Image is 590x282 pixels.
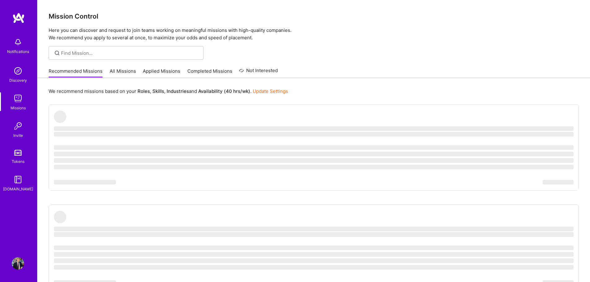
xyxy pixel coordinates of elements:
img: User Avatar [12,257,24,270]
div: Notifications [7,48,29,55]
b: Skills [152,88,164,94]
img: discovery [12,65,24,77]
div: Discovery [9,77,27,84]
a: Applied Missions [143,68,180,78]
img: guide book [12,173,24,186]
b: Availability (40 hrs/wk) [198,88,250,94]
img: logo [12,12,25,24]
a: Not Interested [239,67,278,78]
div: Missions [11,105,26,111]
img: tokens [14,150,22,156]
a: Update Settings [253,88,288,94]
div: [DOMAIN_NAME] [3,186,33,192]
b: Industries [167,88,189,94]
input: Find Mission... [61,50,199,56]
p: Here you can discover and request to join teams working on meaningful missions with high-quality ... [49,27,579,41]
div: Invite [13,132,23,139]
img: bell [12,36,24,48]
a: Completed Missions [187,68,232,78]
a: Recommended Missions [49,68,103,78]
img: teamwork [12,92,24,105]
i: icon SearchGrey [54,50,61,57]
div: Tokens [12,158,24,165]
img: Invite [12,120,24,132]
a: User Avatar [10,257,26,270]
b: Roles [138,88,150,94]
h3: Mission Control [49,12,579,20]
a: All Missions [110,68,136,78]
p: We recommend missions based on your , , and . [49,88,288,94]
